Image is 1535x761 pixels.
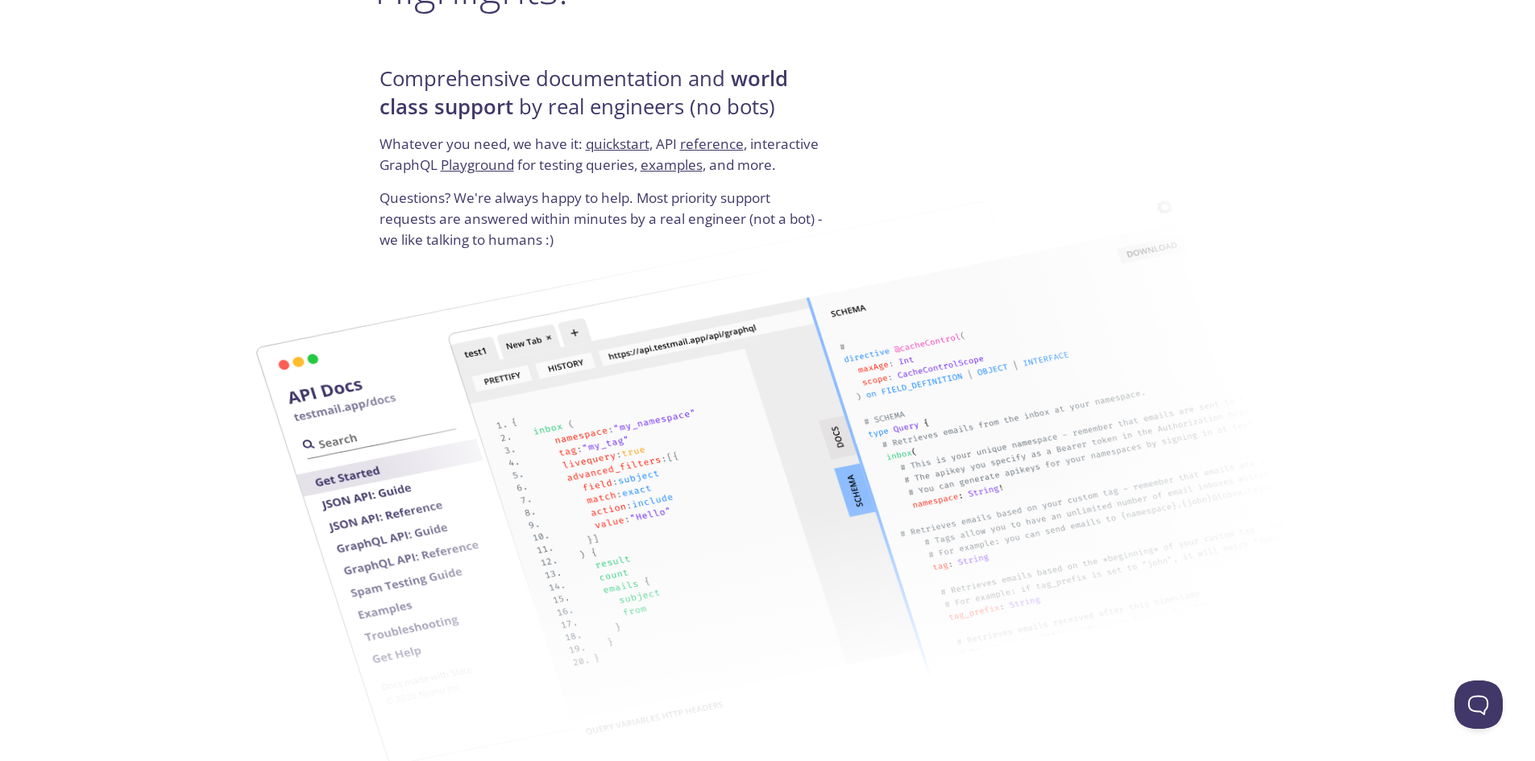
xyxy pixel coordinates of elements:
[438,181,1326,756] img: documentation-2
[1454,680,1503,729] iframe: Help Scout Beacon - Open
[680,134,744,153] a: reference
[380,134,828,188] p: Whatever you need, we have it: , API , interactive GraphQL for testing queries, , and more.
[380,188,828,250] p: Questions? We're always happy to help. Most priority support requests are answered within minutes...
[441,155,514,174] a: Playground
[380,65,828,134] h4: Comprehensive documentation and by real engineers (no bots)
[586,134,649,153] a: quickstart
[641,155,703,174] a: examples
[380,64,788,120] strong: world class support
